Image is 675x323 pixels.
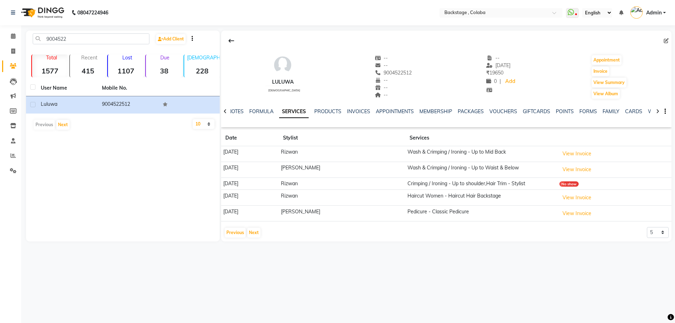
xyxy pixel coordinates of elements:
[646,9,662,17] span: Admin
[73,54,106,61] p: Recent
[111,54,144,61] p: Lost
[523,108,550,115] a: GIFTCARDS
[221,162,279,177] td: [DATE]
[458,108,484,115] a: PACKAGES
[603,108,619,115] a: FAMILY
[249,108,274,115] a: FORMULA
[279,177,405,190] td: Rizwan
[556,108,574,115] a: POINTS
[559,181,579,187] div: No show
[375,92,388,98] span: --
[70,66,106,75] strong: 415
[559,192,594,203] button: View Invoice
[56,120,70,130] button: Next
[559,208,594,219] button: View Invoice
[419,108,452,115] a: MEMBERSHIP
[279,206,405,221] td: [PERSON_NAME]
[375,62,388,69] span: --
[225,228,246,238] button: Previous
[375,70,412,76] span: 9004522512
[376,108,414,115] a: APPOINTMENTS
[221,146,279,162] td: [DATE]
[486,62,510,69] span: [DATE]
[18,3,66,22] img: logo
[648,108,668,115] a: WALLET
[375,84,388,91] span: --
[486,55,500,61] span: --
[221,130,279,146] th: Date
[592,55,622,65] button: Appointment
[625,108,642,115] a: CARDS
[33,33,149,44] input: Search by Name/Mobile/Email/Code
[37,80,98,96] th: User Name
[405,146,557,162] td: Wash & Crimping / Ironing - Up to Mid Back
[221,206,279,221] td: [DATE]
[108,66,144,75] strong: 1107
[247,228,261,238] button: Next
[559,148,594,159] button: View Invoice
[405,206,557,221] td: Pedicure - Classic Pedicure
[489,108,517,115] a: VOUCHERS
[279,162,405,177] td: [PERSON_NAME]
[279,190,405,206] td: Rizwan
[375,55,388,61] span: --
[146,66,182,75] strong: 38
[630,6,643,19] img: Admin
[592,78,626,88] button: View Summary
[375,77,388,83] span: --
[405,130,557,146] th: Services
[187,54,220,61] p: [DEMOGRAPHIC_DATA]
[41,101,57,107] span: Luluwa
[35,54,68,61] p: Total
[486,78,497,84] span: 0
[500,78,501,85] span: |
[486,70,489,76] span: ₹
[559,164,594,175] button: View Invoice
[268,89,300,92] span: [DEMOGRAPHIC_DATA]
[405,190,557,206] td: Haircut Women - Haircut Hair Backstage
[228,108,244,115] a: NOTES
[405,177,557,190] td: Crimping / Ironing - Up to shoulder,Hair Trim - Stylist
[265,78,300,86] div: Luluwa
[77,3,108,22] b: 08047224946
[224,34,239,47] div: Back to Client
[279,130,405,146] th: Stylist
[347,108,370,115] a: INVOICES
[592,89,620,99] button: View Album
[314,108,341,115] a: PRODUCTS
[156,34,186,44] a: Add Client
[98,96,159,114] td: 9004522512
[486,70,503,76] span: 19650
[98,80,159,96] th: Mobile No.
[32,66,68,75] strong: 1577
[221,190,279,206] td: [DATE]
[504,77,516,86] a: Add
[279,146,405,162] td: Rizwan
[221,177,279,190] td: [DATE]
[592,66,609,76] button: Invoice
[147,54,182,61] p: Due
[272,54,293,76] img: avatar
[579,108,597,115] a: FORMS
[279,105,309,118] a: SERVICES
[184,66,220,75] strong: 228
[405,162,557,177] td: Wash & Crimping / Ironing - Up to Waist & Below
